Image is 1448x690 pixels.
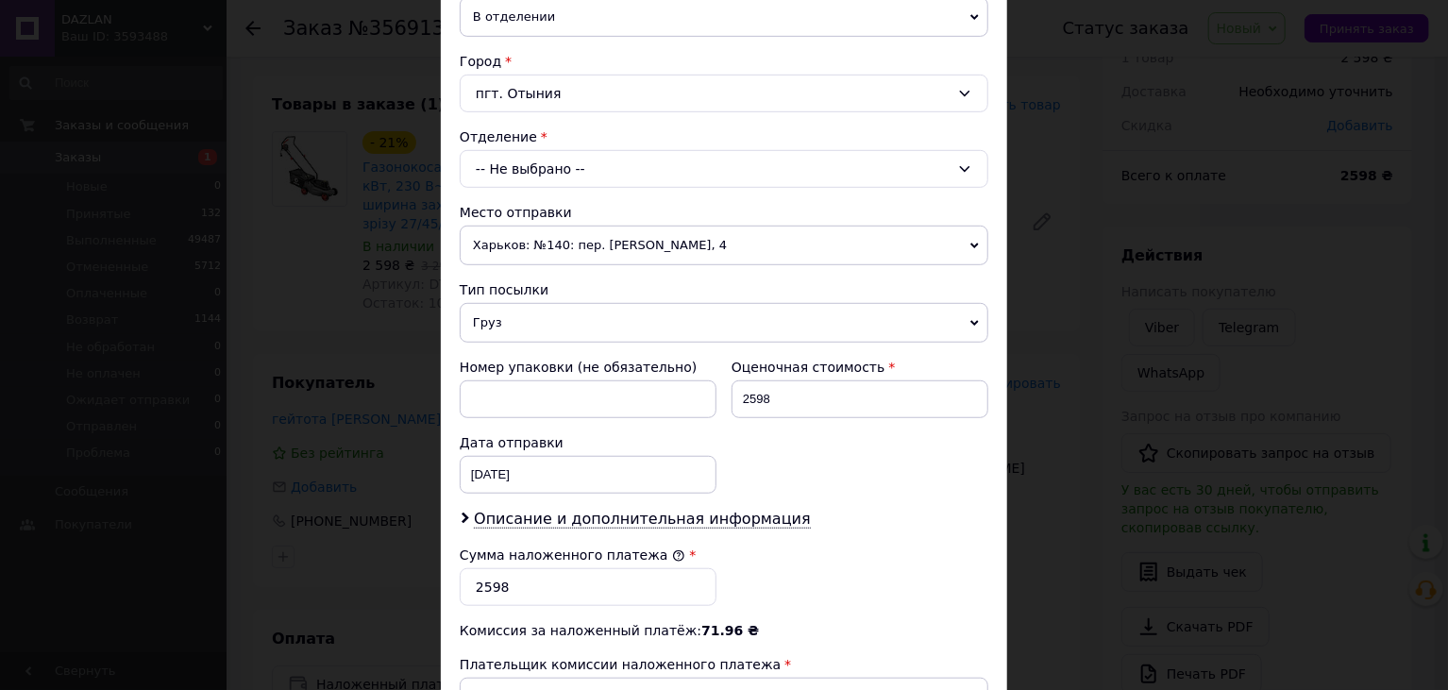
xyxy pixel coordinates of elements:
div: Город [460,52,988,71]
div: Оценочная стоимость [732,358,988,377]
span: Плательщик комиссии наложенного платежа [460,657,781,672]
div: Комиссия за наложенный платёж: [460,621,988,640]
span: Харьков: №140: пер. [PERSON_NAME], 4 [460,226,988,265]
div: -- Не выбрано -- [460,150,988,188]
div: пгт. Отыния [460,75,988,112]
div: Дата отправки [460,433,716,452]
div: Номер упаковки (не обязательно) [460,358,716,377]
span: Место отправки [460,205,572,220]
span: Груз [460,303,988,343]
span: Описание и дополнительная информация [474,510,811,529]
label: Сумма наложенного платежа [460,547,685,563]
span: Тип посылки [460,282,548,297]
span: 71.96 ₴ [701,623,759,638]
div: Отделение [460,127,988,146]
